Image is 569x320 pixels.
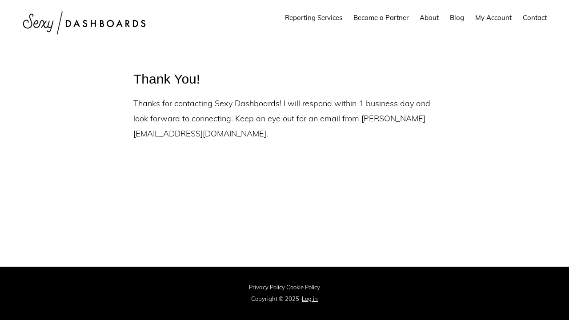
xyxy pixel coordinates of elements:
[133,53,436,154] article: Thank you
[420,13,439,22] span: About
[249,284,285,292] a: Privacy Policy
[445,5,469,30] a: Blog
[302,295,318,304] a: Log in
[280,5,551,30] nav: Main
[471,5,516,30] a: My Account
[450,13,464,22] span: Blog
[523,13,547,22] span: Contact
[349,5,413,30] a: Become a Partner
[286,284,320,292] a: Cookie Policy
[133,96,436,141] p: Thanks for contacting Sexy Dashboards! I will respond within 1 business day and look forward to c...
[18,4,151,41] img: Sexy Dashboards
[133,71,436,87] h2: Thank You!
[353,13,409,22] span: Become a Partner
[475,13,512,22] span: My Account
[415,5,443,30] a: About
[285,13,342,22] span: Reporting Services
[280,5,347,30] a: Reporting Services
[518,5,551,30] a: Contact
